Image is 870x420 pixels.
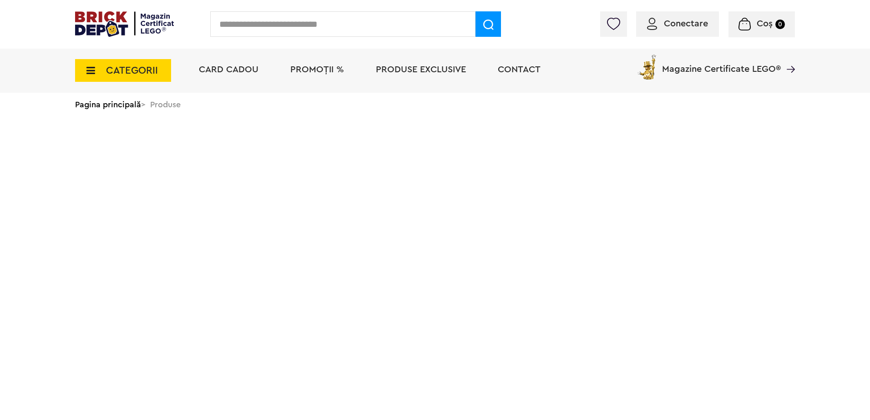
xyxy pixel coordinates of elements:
[775,20,785,29] small: 0
[106,65,158,75] span: CATEGORII
[647,19,708,28] a: Conectare
[662,53,781,74] span: Magazine Certificate LEGO®
[376,65,466,74] a: Produse exclusive
[664,19,708,28] span: Conectare
[781,53,795,62] a: Magazine Certificate LEGO®
[75,100,141,109] a: Pagina principală
[75,93,795,116] div: > Produse
[290,65,344,74] a: PROMOȚII %
[757,19,773,28] span: Coș
[498,65,541,74] a: Contact
[199,65,258,74] a: Card Cadou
